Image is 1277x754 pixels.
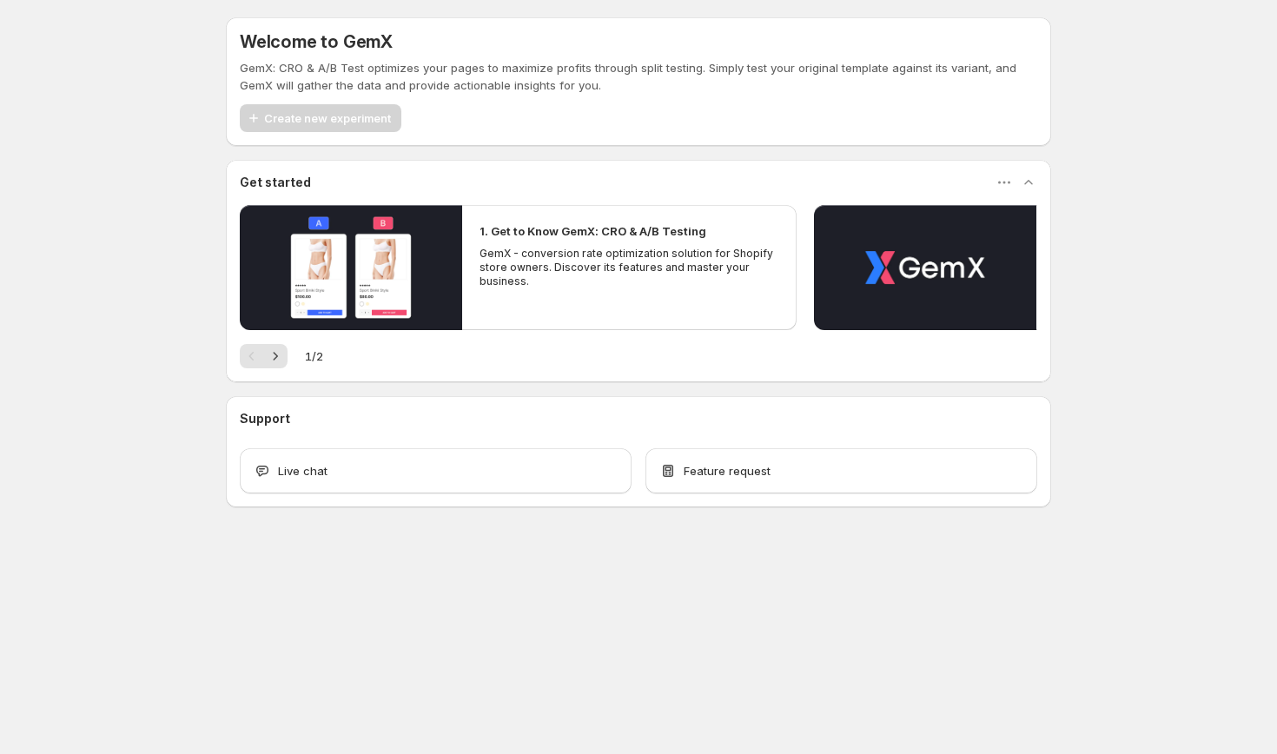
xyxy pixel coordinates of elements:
[240,174,311,191] h3: Get started
[240,31,393,52] h5: Welcome to GemX
[814,205,1036,330] button: Play video
[480,247,778,288] p: GemX - conversion rate optimization solution for Shopify store owners. Discover its features and ...
[240,344,288,368] nav: Pagination
[480,222,706,240] h2: 1. Get to Know GemX: CRO & A/B Testing
[240,205,462,330] button: Play video
[263,344,288,368] button: Next
[240,410,290,427] h3: Support
[305,347,323,365] span: 1 / 2
[684,462,771,480] span: Feature request
[278,462,328,480] span: Live chat
[240,59,1037,94] p: GemX: CRO & A/B Test optimizes your pages to maximize profits through split testing. Simply test ...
